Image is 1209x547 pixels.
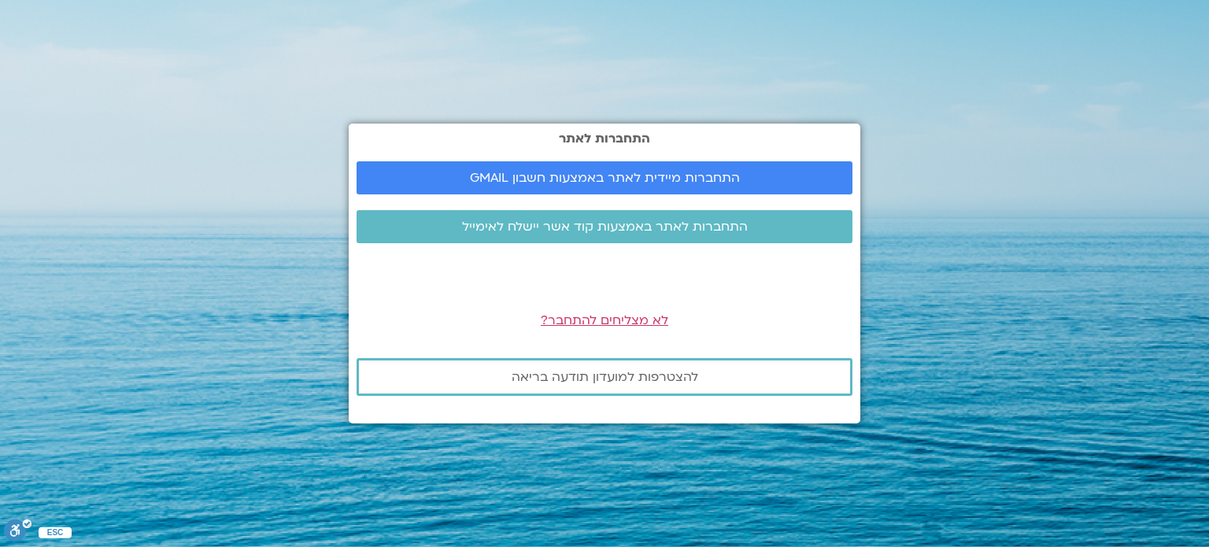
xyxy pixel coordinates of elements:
[357,131,852,146] h2: התחברות לאתר
[357,358,852,396] a: להצטרפות למועדון תודעה בריאה
[470,171,740,185] span: התחברות מיידית לאתר באמצעות חשבון GMAIL
[541,312,668,329] a: לא מצליחים להתחבר?
[357,161,852,194] a: התחברות מיידית לאתר באמצעות חשבון GMAIL
[512,370,698,384] span: להצטרפות למועדון תודעה בריאה
[462,220,748,234] span: התחברות לאתר באמצעות קוד אשר יישלח לאימייל
[357,210,852,243] a: התחברות לאתר באמצעות קוד אשר יישלח לאימייל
